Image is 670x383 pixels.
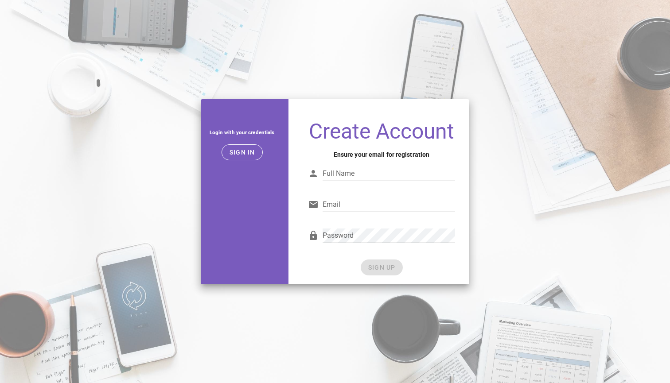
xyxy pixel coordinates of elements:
button: Sign in [222,144,263,160]
h1: Create Account [308,120,455,143]
iframe: Tidio Chat [549,326,666,368]
span: Sign in [229,149,255,156]
h5: Login with your credentials [208,128,276,137]
h4: Ensure your email for registration [308,150,455,159]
